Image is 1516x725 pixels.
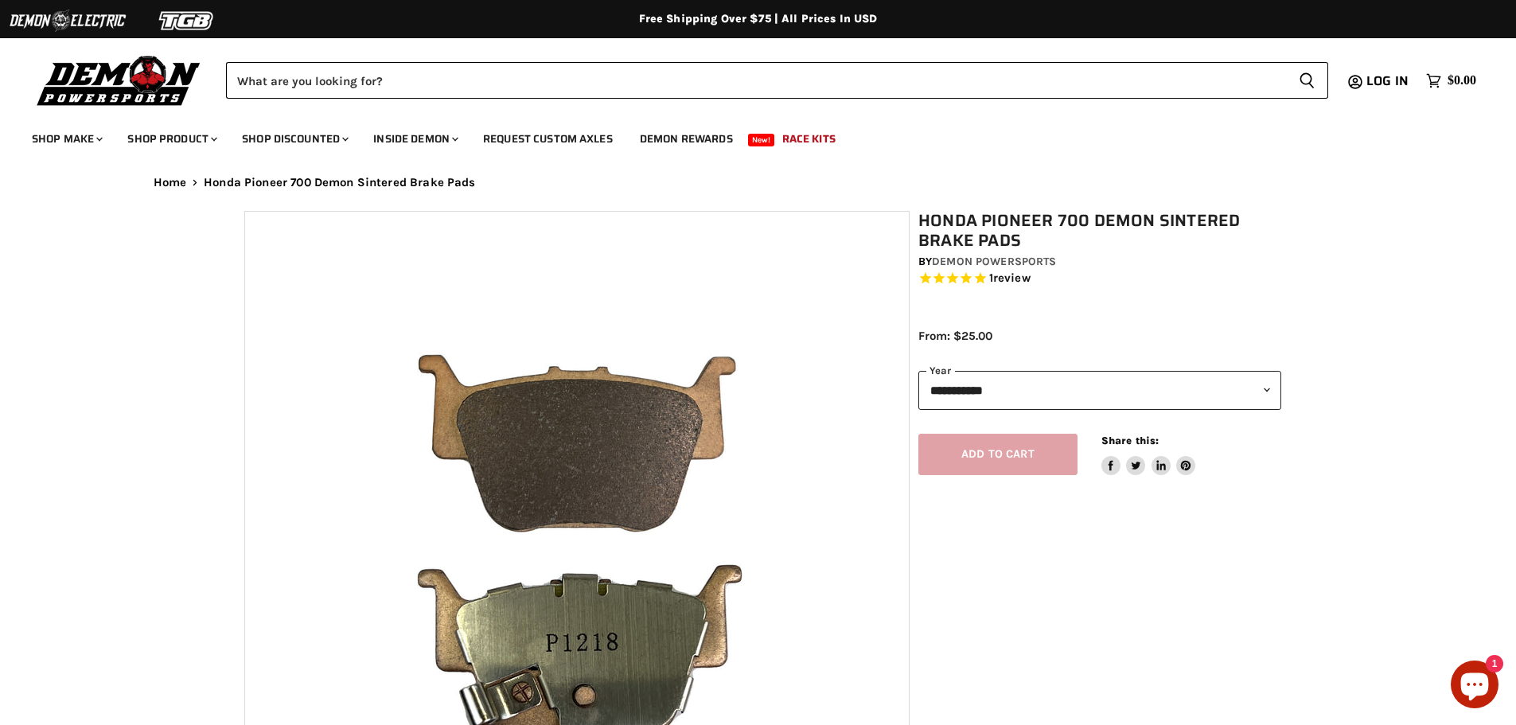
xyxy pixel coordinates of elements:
span: Rated 5.0 out of 5 stars 1 reviews [918,271,1281,287]
span: 1 reviews [989,271,1031,286]
select: year [918,371,1281,410]
span: From: $25.00 [918,329,992,343]
a: Log in [1359,74,1418,88]
img: Demon Powersports [32,52,206,108]
a: Shop Discounted [230,123,358,155]
a: Shop Make [20,123,112,155]
img: Demon Electric Logo 2 [8,6,127,36]
input: Search [226,62,1286,99]
a: $0.00 [1418,69,1484,92]
img: TGB Logo 2 [127,6,247,36]
a: Request Custom Axles [471,123,625,155]
a: Home [154,176,187,189]
h1: Honda Pioneer 700 Demon Sintered Brake Pads [918,211,1281,251]
inbox-online-store-chat: Shopify online store chat [1446,661,1503,712]
form: Product [226,62,1328,99]
span: review [993,271,1031,286]
span: Honda Pioneer 700 Demon Sintered Brake Pads [204,176,475,189]
a: Demon Powersports [932,255,1056,268]
div: Free Shipping Over $75 | All Prices In USD [122,12,1395,26]
a: Race Kits [770,123,848,155]
a: Shop Product [115,123,227,155]
span: Share this: [1101,435,1159,446]
aside: Share this: [1101,434,1196,476]
div: by [918,253,1281,271]
a: Demon Rewards [628,123,745,155]
ul: Main menu [20,116,1472,155]
nav: Breadcrumbs [122,176,1395,189]
span: New! [748,134,775,146]
span: Log in [1366,71,1409,91]
button: Search [1286,62,1328,99]
span: $0.00 [1448,73,1476,88]
a: Inside Demon [361,123,468,155]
